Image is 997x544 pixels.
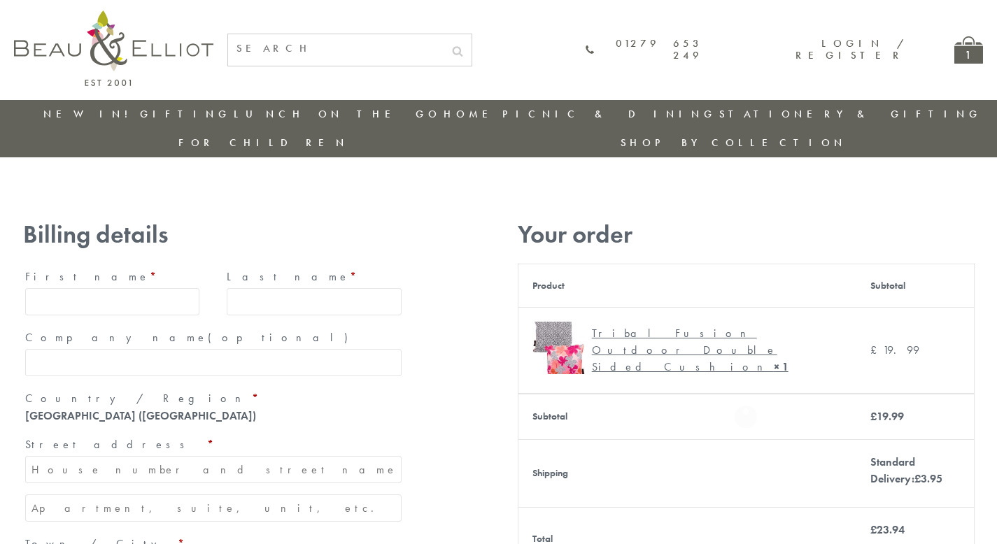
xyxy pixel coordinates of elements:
[25,456,402,483] input: House number and street name
[502,107,716,121] a: Picnic & Dining
[43,107,137,121] a: New in!
[227,266,402,288] label: Last name
[23,220,404,249] h3: Billing details
[25,434,402,456] label: Street address
[208,330,356,345] span: (optional)
[621,136,847,150] a: Shop by collection
[719,107,982,121] a: Stationery & Gifting
[14,10,213,86] img: logo
[25,327,402,349] label: Company name
[178,136,348,150] a: For Children
[954,36,983,64] a: 1
[586,38,702,62] a: 01279 653 249
[140,107,231,121] a: Gifting
[518,220,975,249] h3: Your order
[25,494,402,522] input: Apartment, suite, unit, etc. (optional)
[25,387,402,410] label: Country / Region
[234,107,441,121] a: Lunch On The Go
[25,266,200,288] label: First name
[228,34,444,63] input: SEARCH
[796,36,905,62] a: Login / Register
[444,107,500,121] a: Home
[25,408,256,423] strong: [GEOGRAPHIC_DATA] ([GEOGRAPHIC_DATA])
